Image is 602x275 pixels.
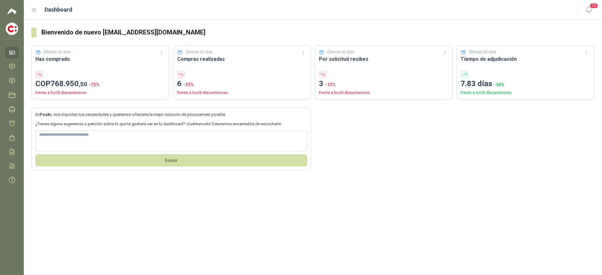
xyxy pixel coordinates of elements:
[41,28,594,37] h3: Bienvenido de nuevo [EMAIL_ADDRESS][DOMAIN_NAME]
[319,55,449,63] h3: Por solicitud recibes
[44,49,71,55] p: Últimos 30 días
[35,121,307,127] p: ¿Tienes alguna sugerencia o petición sobre lo que te gustaría ver en tu dashboard? ¡Cuéntanoslo! ...
[7,8,17,15] img: Logo peakr
[183,82,194,87] span: -33 %
[35,112,307,118] p: En , nos importan tus necesidades y queremos ofrecerte la mejor solución de procurement posible.
[461,55,590,63] h3: Tiempo de adjudicación
[79,80,87,88] span: ,50
[319,78,449,90] p: 3
[35,90,165,96] p: Frente a los 30 días anteriores
[177,78,307,90] p: 6
[185,49,213,55] p: Últimos 30 días
[319,90,449,96] p: Frente a los 30 días anteriores
[40,112,52,117] b: Peakr
[589,3,598,9] span: 20
[35,154,307,166] button: Envíar
[469,49,496,55] p: Últimos 30 días
[177,55,307,63] h3: Compras realizadas
[50,79,87,88] span: 768.950
[89,82,99,87] span: -72 %
[6,23,18,35] img: Company Logo
[327,49,354,55] p: Últimos 30 días
[177,90,307,96] p: Frente a los 30 días anteriores
[583,4,594,16] button: 20
[461,90,590,96] p: Frente a los 30 días anteriores
[35,78,165,90] p: COP
[494,82,504,87] span: -36 %
[325,82,335,87] span: -13 %
[45,5,72,14] h1: Dashboard
[461,78,590,90] p: 7.83 días
[35,55,165,63] h3: Has comprado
